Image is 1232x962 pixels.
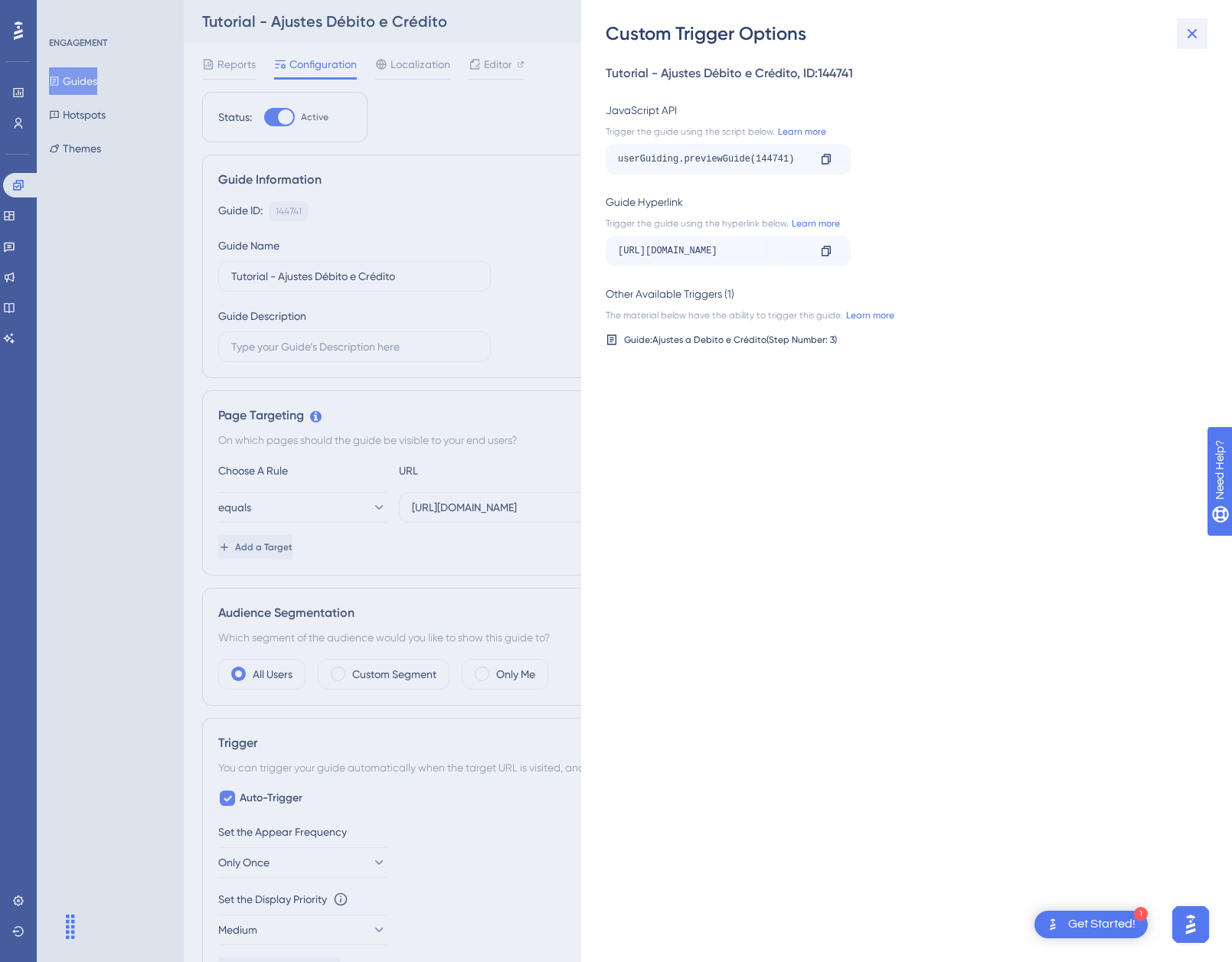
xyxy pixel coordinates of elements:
div: Custom Trigger Options [606,21,1211,46]
div: Open Get Started! checklist, remaining modules: 1 [1034,911,1148,938]
div: The material below have the ability to trigger this guide. [606,309,1198,321]
img: launcher-image-alternative-text [1044,915,1062,934]
iframe: UserGuiding AI Assistant Launcher [1168,902,1214,947]
div: 1 [1134,907,1148,921]
div: Trigger the guide using the hyperlink below. [606,217,1198,230]
div: JavaScript API [606,101,1198,119]
div: Trigger the guide using the script below. [606,126,1198,138]
span: Need Help? [36,4,96,22]
div: Other Available Triggers (1) [606,285,1198,303]
div: Arrastar [58,904,83,950]
div: userGuiding.previewGuide(144741) [618,147,808,171]
a: Learn more [775,126,826,138]
div: [URL][DOMAIN_NAME] [618,239,808,263]
div: Guide: Ajustes a Debito e Crédito (Step Number: 3 ) [624,334,837,346]
div: Get Started! [1068,916,1136,933]
div: Tutorial - Ajustes Débito e Crédito , ID: 144741 [606,64,1198,83]
a: Learn more [843,309,894,321]
div: Guide Hyperlink [606,193,1198,211]
a: Learn more [789,217,840,230]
